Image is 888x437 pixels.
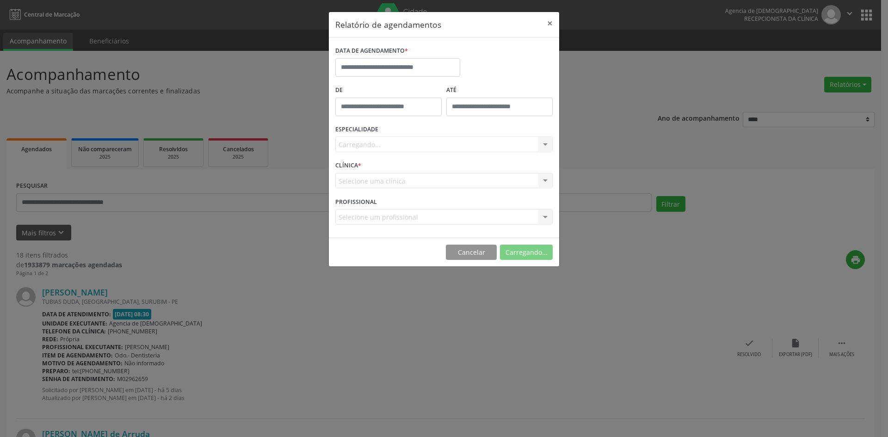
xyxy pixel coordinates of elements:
button: Cancelar [446,245,497,260]
h5: Relatório de agendamentos [335,18,441,31]
label: ATÉ [446,83,553,98]
button: Carregando... [500,245,553,260]
label: ESPECIALIDADE [335,123,378,137]
label: PROFISSIONAL [335,195,377,209]
label: De [335,83,442,98]
button: Close [541,12,559,35]
label: CLÍNICA [335,159,361,173]
label: DATA DE AGENDAMENTO [335,44,408,58]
